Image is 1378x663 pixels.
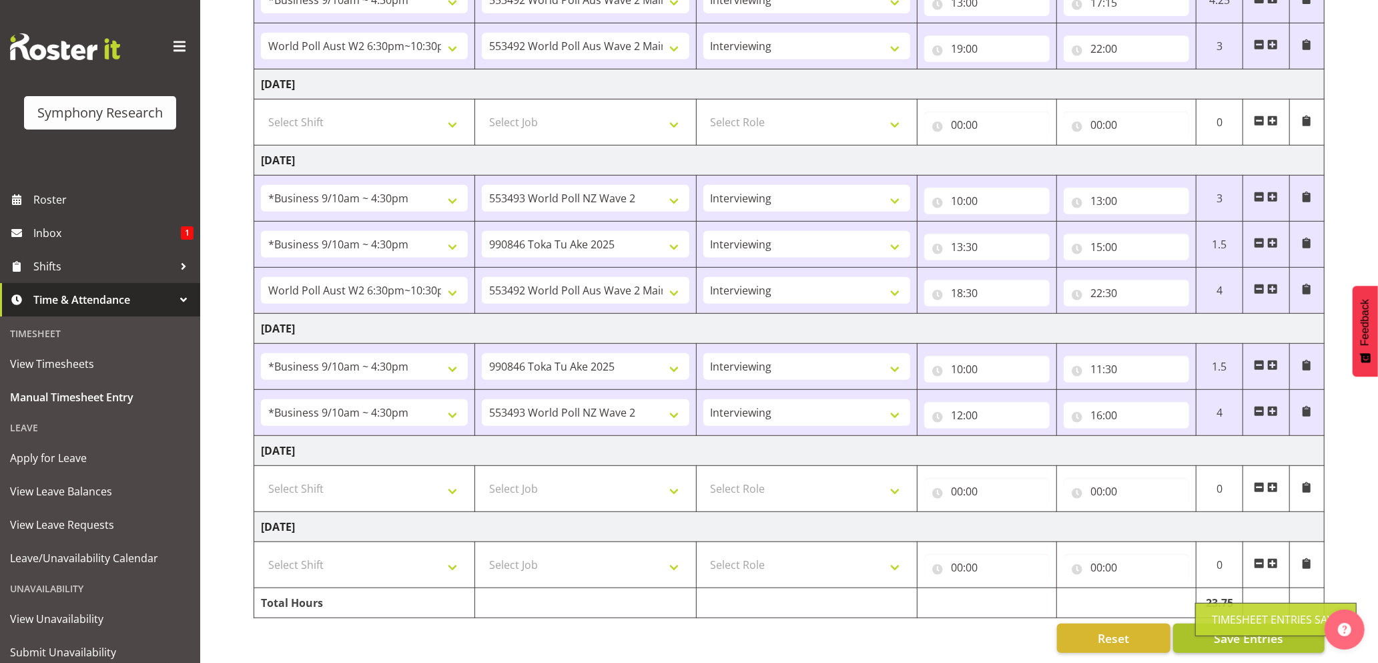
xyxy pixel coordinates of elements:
[3,381,197,414] a: Manual Timesheet Entry
[10,548,190,568] span: Leave/Unavailability Calendar
[3,414,197,441] div: Leave
[10,609,190,629] span: View Unavailability
[1098,630,1129,647] span: Reset
[1196,588,1243,618] td: 23.75
[3,508,197,541] a: View Leave Requests
[924,356,1050,383] input: Click to select...
[1064,478,1189,505] input: Click to select...
[3,320,197,347] div: Timesheet
[1064,554,1189,581] input: Click to select...
[3,541,197,575] a: Leave/Unavailability Calendar
[254,146,1325,176] td: [DATE]
[1196,176,1243,222] td: 3
[1214,630,1283,647] span: Save Entries
[3,602,197,636] a: View Unavailability
[1196,268,1243,314] td: 4
[1196,344,1243,390] td: 1.5
[254,436,1325,466] td: [DATE]
[37,103,163,123] div: Symphony Research
[1196,99,1243,146] td: 0
[1212,612,1340,628] div: Timesheet Entries Save
[924,35,1050,62] input: Click to select...
[924,112,1050,138] input: Click to select...
[33,290,174,310] span: Time & Attendance
[924,554,1050,581] input: Click to select...
[924,402,1050,429] input: Click to select...
[254,588,475,618] td: Total Hours
[1359,299,1371,346] span: Feedback
[1064,188,1189,214] input: Click to select...
[181,226,194,240] span: 1
[3,347,197,381] a: View Timesheets
[3,475,197,508] a: View Leave Balances
[1064,35,1189,62] input: Click to select...
[254,512,1325,542] td: [DATE]
[33,223,181,243] span: Inbox
[10,33,120,60] img: Rosterit website logo
[33,256,174,276] span: Shifts
[1196,23,1243,69] td: 3
[1064,402,1189,429] input: Click to select...
[1057,624,1170,653] button: Reset
[1064,280,1189,306] input: Click to select...
[10,481,190,501] span: View Leave Balances
[1353,286,1378,377] button: Feedback - Show survey
[10,354,190,374] span: View Timesheets
[1196,466,1243,512] td: 0
[1196,542,1243,588] td: 0
[254,69,1325,99] td: [DATE]
[10,387,190,407] span: Manual Timesheet Entry
[33,190,194,210] span: Roster
[1064,356,1189,383] input: Click to select...
[924,478,1050,505] input: Click to select...
[924,188,1050,214] input: Click to select...
[1196,390,1243,436] td: 4
[10,642,190,662] span: Submit Unavailability
[1196,222,1243,268] td: 1.5
[924,234,1050,260] input: Click to select...
[3,441,197,475] a: Apply for Leave
[1064,234,1189,260] input: Click to select...
[1173,624,1325,653] button: Save Entries
[10,515,190,535] span: View Leave Requests
[254,314,1325,344] td: [DATE]
[3,575,197,602] div: Unavailability
[924,280,1050,306] input: Click to select...
[10,448,190,468] span: Apply for Leave
[1338,623,1351,636] img: help-xxl-2.png
[1064,112,1189,138] input: Click to select...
